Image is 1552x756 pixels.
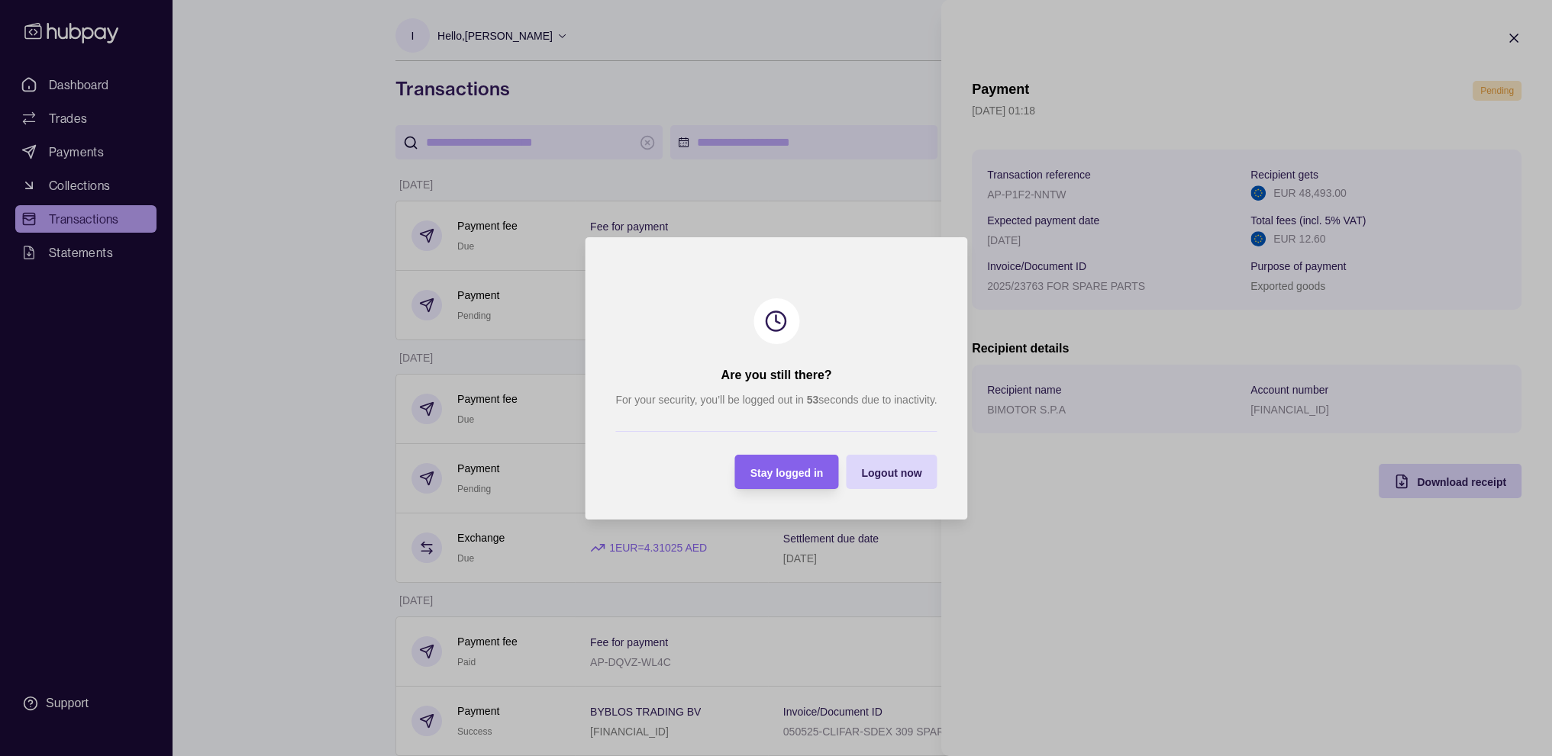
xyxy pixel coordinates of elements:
h2: Are you still there? [721,367,831,384]
p: For your security, you’ll be logged out in seconds due to inactivity. [615,391,937,408]
button: Stay logged in [734,455,838,489]
button: Logout now [846,455,937,489]
span: Stay logged in [750,466,823,478]
strong: 53 [806,394,818,406]
span: Logout now [861,466,921,478]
